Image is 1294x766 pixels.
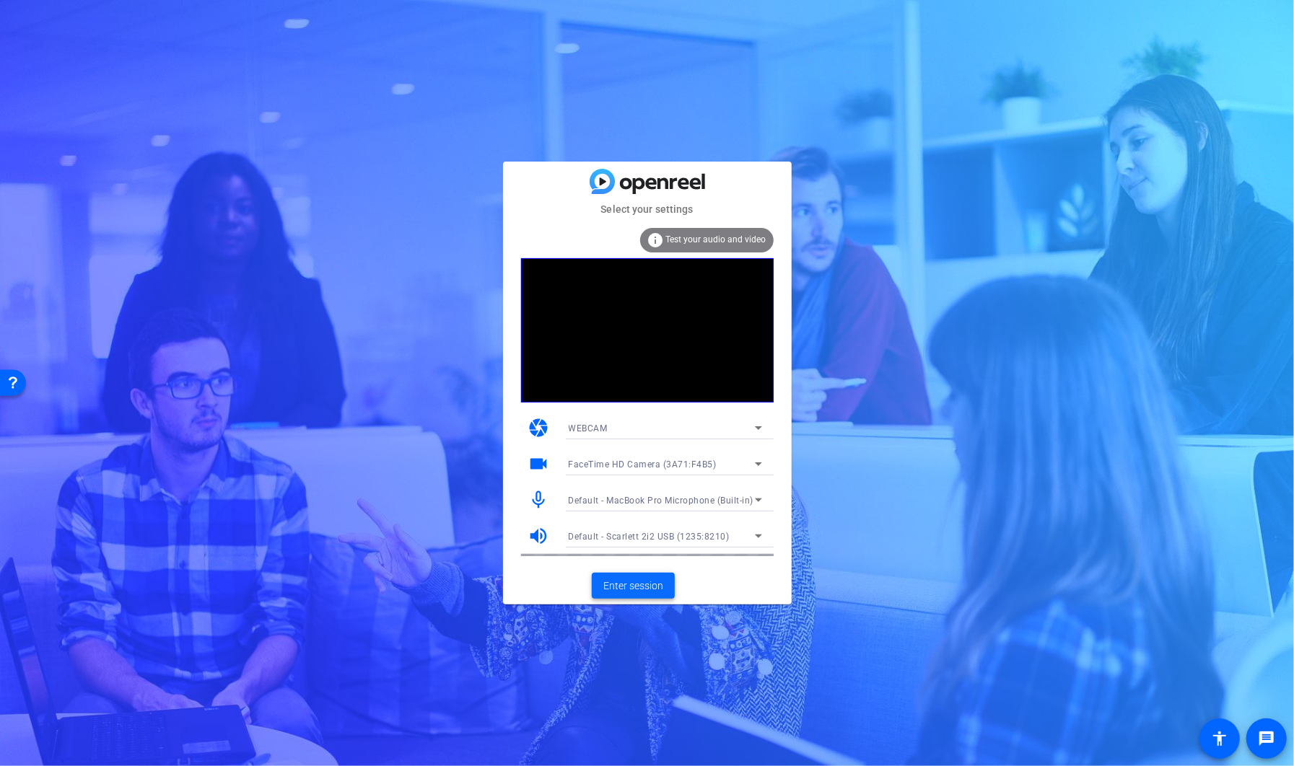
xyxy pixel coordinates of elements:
[528,489,550,511] mat-icon: mic_none
[528,453,550,475] mat-icon: videocam
[569,532,730,542] span: Default - Scarlett 2i2 USB (1235:8210)
[592,573,675,599] button: Enter session
[503,201,792,217] mat-card-subtitle: Select your settings
[590,169,705,194] img: blue-gradient.svg
[666,234,766,245] span: Test your audio and video
[528,525,550,547] mat-icon: volume_up
[569,423,608,433] span: WEBCAM
[569,496,754,506] span: Default - MacBook Pro Microphone (Built-in)
[1211,730,1228,747] mat-icon: accessibility
[647,232,665,249] mat-icon: info
[603,578,663,594] span: Enter session
[528,417,550,439] mat-icon: camera
[1258,730,1275,747] mat-icon: message
[569,459,717,470] span: FaceTime HD Camera (3A71:F4B5)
